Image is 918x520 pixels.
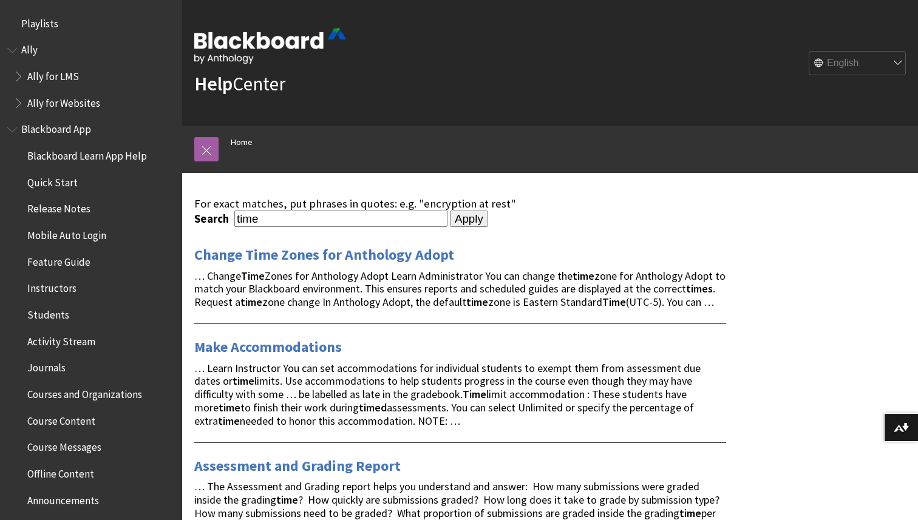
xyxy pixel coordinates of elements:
span: Students [27,305,69,321]
strong: time [240,295,262,309]
span: Activity Stream [27,331,95,348]
span: Courses and Organizations [27,384,142,400]
input: Apply [450,211,488,228]
span: Course Content [27,411,95,427]
span: Ally for LMS [27,66,79,83]
span: Blackboard Learn App Help [27,146,147,162]
strong: time [218,414,240,428]
strong: time [219,400,240,414]
span: Instructors [27,279,76,295]
span: Journals [27,358,66,374]
span: … Learn Instructor You can set accommodations for individual students to exempt them from assessm... [194,361,701,428]
select: Site Language Selector [809,52,906,76]
span: Offline Content [27,464,94,480]
a: Make Accommodations [194,337,342,357]
span: Course Messages [27,437,101,454]
strong: times [686,282,713,295]
strong: Time [241,269,265,283]
strong: time [466,295,488,309]
strong: time [573,269,594,283]
span: Mobile Auto Login [27,225,106,241]
span: Ally [21,40,38,56]
a: HelpCenter [194,72,285,96]
strong: Time [602,295,626,309]
div: For exact matches, put phrases in quotes: e.g. "encryption at rest" [194,197,726,211]
span: Ally for Websites [27,93,100,109]
nav: Book outline for Playlists [7,13,175,34]
strong: time [233,374,254,388]
label: Search [194,212,232,226]
strong: timed [359,400,387,414]
img: Blackboard by Anthology [194,29,346,64]
span: Release Notes [27,199,90,215]
a: Home [231,135,253,150]
a: Assessment and Grading Report [194,456,401,476]
strong: time [276,493,298,507]
nav: Book outline for Anthology Ally Help [7,40,175,113]
span: Quick Start [27,172,78,189]
a: Change Time Zones for Anthology Adopt [194,245,454,265]
strong: time [679,506,701,520]
span: Feature Guide [27,252,90,268]
span: Playlists [21,13,58,30]
strong: Time [463,387,486,401]
span: Announcements [27,490,99,507]
span: Blackboard App [21,120,91,136]
span: … Change Zones for Anthology Adopt Learn Administrator You can change the zone for Anthology Adop... [194,269,726,309]
strong: Help [194,72,233,96]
